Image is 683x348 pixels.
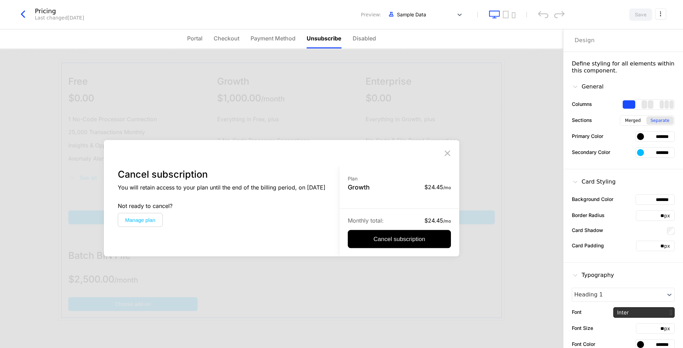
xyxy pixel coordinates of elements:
[572,242,604,249] label: Card Padding
[575,36,595,45] div: Design
[443,218,451,224] sub: / mo
[503,10,509,18] button: tablet
[118,169,325,181] h2: Cancel subscription
[664,242,674,249] div: px
[118,203,325,210] p: Not ready to cancel?
[664,325,674,332] div: px
[424,217,451,224] span: $24.45
[424,184,451,191] span: $24.45
[572,226,603,234] label: Card Shadow
[442,148,453,159] i: close
[575,29,672,52] div: Choose Sub Page
[187,34,202,42] span: Portal
[629,8,652,21] button: Save
[443,185,451,190] sub: / mo
[572,116,592,124] label: Sections
[660,100,674,109] div: 3 columns
[307,34,341,42] span: Unsubscribe
[572,308,582,316] label: Font
[646,116,674,125] div: Separate
[512,12,515,18] button: mobile
[361,11,381,18] span: Preview:
[572,132,603,140] label: Primary Color
[621,116,645,125] div: Merged
[35,8,84,14] div: Pricing
[554,11,565,18] div: redo
[572,83,604,91] div: General
[251,34,296,42] span: Payment Method
[655,8,666,20] button: Select action
[353,34,376,42] span: Disabled
[348,217,384,224] span: Monthly total :
[572,211,605,219] label: Border Radius
[572,271,614,279] div: Typography
[572,195,613,203] label: Background Color
[489,10,500,18] button: desktop
[348,184,370,191] span: Growth
[118,184,325,192] p: You will retain access to your plan until the end of the billing period, on [DATE]
[572,100,592,108] label: Columns
[572,178,616,186] div: Card Styling
[572,324,593,332] label: Font Size
[664,212,674,219] div: px
[35,14,84,21] div: Last changed [DATE]
[538,11,548,18] div: undo
[572,60,675,74] div: Define styling for all elements within this component.
[118,213,163,227] button: Manage plan
[572,148,610,156] label: Secondary Color
[348,230,451,248] button: Cancel subscription
[572,340,595,348] label: Font Color
[623,100,635,109] div: 1 columns
[214,34,239,42] span: Checkout
[642,100,653,109] div: 2 columns
[348,176,358,181] span: Plan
